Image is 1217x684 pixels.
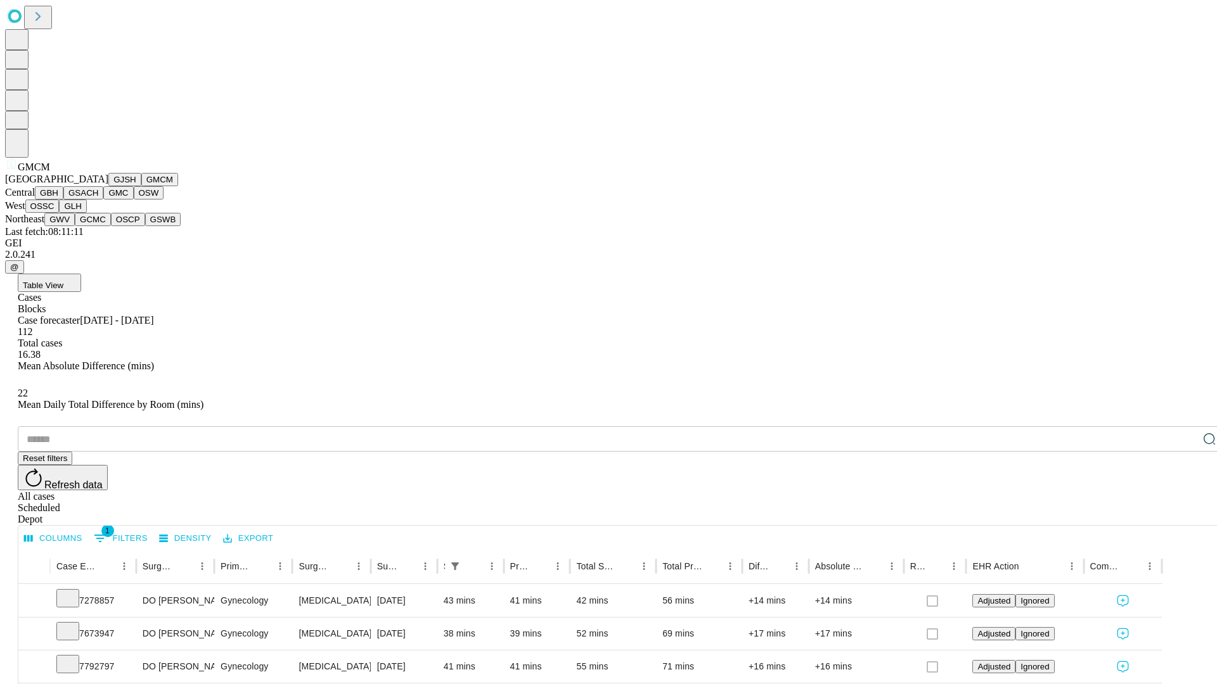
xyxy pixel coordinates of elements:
span: Table View [23,281,63,290]
span: Adjusted [977,629,1010,638]
div: +16 mins [815,650,898,683]
button: GBH [35,186,63,199]
span: Northeast [5,213,44,224]
span: Central [5,187,35,198]
div: 52 mins [576,617,650,650]
div: EHR Action [972,561,1019,571]
div: 2.0.241 [5,249,1212,260]
button: Table View [18,274,81,292]
div: Predicted In Room Duration [510,561,531,571]
button: Sort [531,557,549,575]
span: Adjusted [977,662,1010,671]
div: [MEDICAL_DATA] WITH [MEDICAL_DATA] AND/OR [MEDICAL_DATA] WITH OR WITHOUT D&C [299,585,364,617]
button: Menu [350,557,368,575]
button: Sort [1021,557,1038,575]
button: Ignored [1015,627,1054,640]
div: Primary Service [221,561,252,571]
div: Gynecology [221,617,286,650]
button: Ignored [1015,594,1054,607]
div: 69 mins [662,617,736,650]
div: Surgeon Name [143,561,174,571]
button: Menu [483,557,501,575]
button: Show filters [91,528,151,548]
div: GEI [5,237,1212,249]
div: 7278857 [56,585,130,617]
button: Menu [416,557,434,575]
div: 38 mins [444,617,498,650]
button: Sort [617,557,635,575]
div: 55 mins [576,650,650,683]
div: 7673947 [56,617,130,650]
button: Sort [176,557,193,575]
div: +14 mins [749,585,802,617]
span: Mean Daily Total Difference by Room (mins) [18,399,203,410]
div: Resolved in EHR [910,561,927,571]
button: Menu [721,557,739,575]
span: Ignored [1021,629,1049,638]
span: Total cases [18,338,62,348]
span: Refresh data [44,479,103,490]
div: 43 mins [444,585,498,617]
button: Adjusted [972,594,1015,607]
div: DO [PERSON_NAME] [PERSON_NAME] [143,650,208,683]
button: Density [156,529,215,548]
button: Menu [1141,557,1159,575]
span: 22 [18,388,28,398]
button: Menu [549,557,567,575]
div: 42 mins [576,585,650,617]
div: Absolute Difference [815,561,864,571]
button: Sort [865,557,883,575]
button: Select columns [21,529,86,548]
button: Menu [271,557,289,575]
button: Menu [788,557,806,575]
div: 71 mins [662,650,736,683]
div: Total Predicted Duration [662,561,702,571]
button: Menu [1063,557,1081,575]
span: Reset filters [23,453,67,463]
button: GWV [44,213,75,226]
button: Sort [399,557,416,575]
button: Menu [635,557,653,575]
button: Sort [927,557,945,575]
div: 41 mins [510,585,564,617]
button: Menu [945,557,963,575]
div: +17 mins [749,617,802,650]
span: Case forecaster [18,315,80,326]
div: DO [PERSON_NAME] [PERSON_NAME] [143,585,208,617]
button: Sort [254,557,271,575]
div: [DATE] [377,650,431,683]
div: 7792797 [56,650,130,683]
button: GCMC [75,213,111,226]
button: Expand [25,590,44,612]
button: Sort [1123,557,1141,575]
div: 41 mins [444,650,498,683]
div: [DATE] [377,585,431,617]
span: West [5,200,25,211]
div: Gynecology [221,585,286,617]
div: Surgery Date [377,561,397,571]
span: Ignored [1021,662,1049,671]
button: Export [220,529,276,548]
div: Gynecology [221,650,286,683]
button: Ignored [1015,660,1054,673]
div: Case Epic Id [56,561,96,571]
button: Sort [98,557,115,575]
div: [MEDICAL_DATA] WITH [MEDICAL_DATA] AND/OR [MEDICAL_DATA] WITH OR WITHOUT D&C [299,617,364,650]
span: [DATE] - [DATE] [80,315,153,326]
div: +16 mins [749,650,802,683]
div: Total Scheduled Duration [576,561,616,571]
button: Show filters [446,557,464,575]
button: Reset filters [18,452,72,465]
div: DO [PERSON_NAME] [PERSON_NAME] [143,617,208,650]
span: Ignored [1021,596,1049,605]
button: Menu [883,557,901,575]
div: 41 mins [510,650,564,683]
button: @ [5,260,24,274]
span: GMCM [18,161,50,172]
button: Adjusted [972,660,1015,673]
button: GMCM [141,173,178,186]
span: Adjusted [977,596,1010,605]
button: GLH [59,199,86,213]
span: 1 [101,524,114,537]
div: 56 mins [662,585,736,617]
